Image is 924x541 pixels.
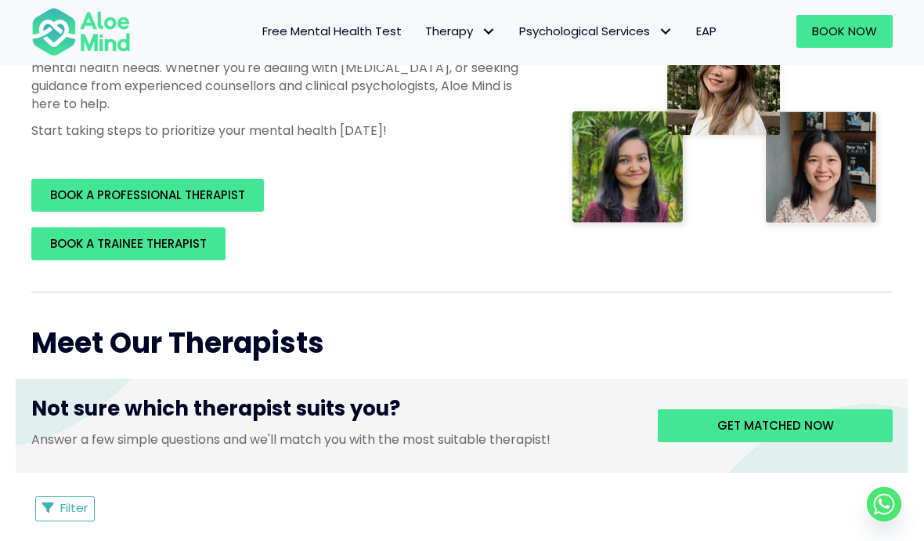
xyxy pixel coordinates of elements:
[413,15,507,48] a: TherapyTherapy: submenu
[658,409,893,442] a: Get matched now
[867,487,901,521] a: Whatsapp
[684,15,728,48] a: EAP
[31,430,634,448] p: Answer a few simple questions and we'll match you with the most suitable therapist!
[696,23,716,39] span: EAP
[146,15,728,48] nav: Menu
[31,6,131,56] img: Aloe mind Logo
[50,235,207,252] span: BOOK A TRAINEE THERAPIST
[31,179,264,212] a: BOOK A PROFESSIONAL THERAPIST
[35,496,95,521] button: Filter Listings
[425,23,496,39] span: Therapy
[507,15,684,48] a: Psychological ServicesPsychological Services: submenu
[654,20,677,43] span: Psychological Services: submenu
[50,187,245,203] span: BOOK A PROFESSIONAL THERAPIST
[31,41,536,114] p: Discover professional therapy and counselling services tailored to support your mental health nee...
[812,23,877,39] span: Book Now
[477,20,500,43] span: Therapy: submenu
[31,323,324,363] span: Meet Our Therapists
[796,15,893,48] a: Book Now
[31,122,536,140] p: Start taking steps to prioritize your mental health [DATE]!
[251,15,413,48] a: Free Mental Health Test
[262,23,402,39] span: Free Mental Health Test
[31,227,226,260] a: BOOK A TRAINEE THERAPIST
[31,394,634,430] h3: Not sure which therapist suits you?
[717,417,834,434] span: Get matched now
[60,499,88,516] span: Filter
[519,23,673,39] span: Psychological Services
